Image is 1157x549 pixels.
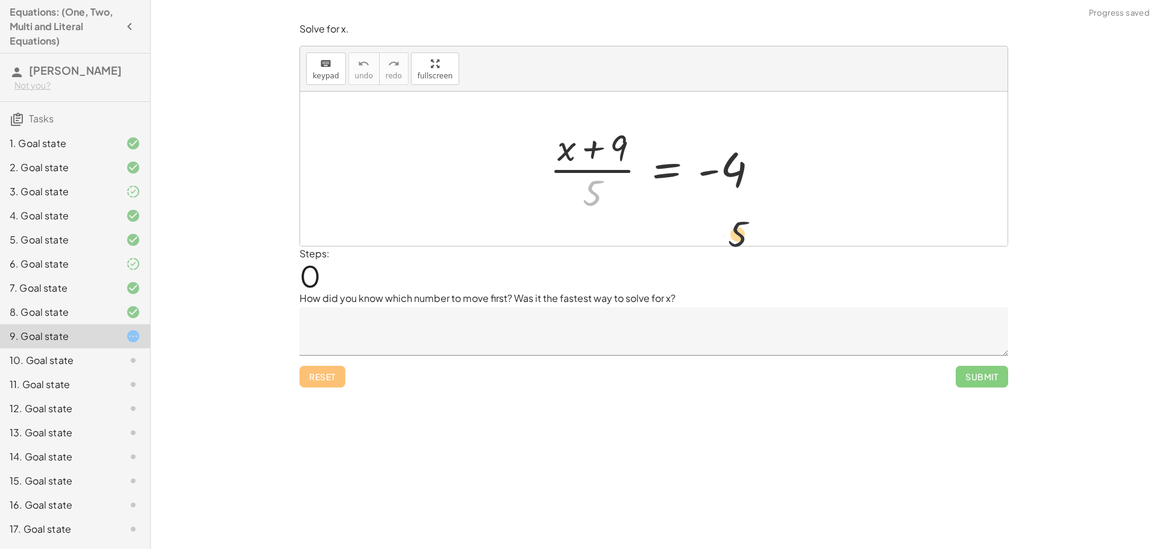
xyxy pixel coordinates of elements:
[411,52,459,85] button: fullscreen
[306,52,346,85] button: keyboardkeypad
[320,57,331,71] i: keyboard
[10,281,107,295] div: 7. Goal state
[10,353,107,368] div: 10. Goal state
[126,401,140,416] i: Task not started.
[126,305,140,319] i: Task finished and correct.
[10,450,107,464] div: 14. Goal state
[10,184,107,199] div: 3. Goal state
[126,522,140,536] i: Task not started.
[313,72,339,80] span: keypad
[126,450,140,464] i: Task not started.
[10,136,107,151] div: 1. Goal state
[388,57,400,71] i: redo
[126,353,140,368] i: Task not started.
[358,57,369,71] i: undo
[299,247,330,260] label: Steps:
[10,233,107,247] div: 5. Goal state
[386,72,402,80] span: redo
[10,498,107,512] div: 16. Goal state
[299,257,321,294] span: 0
[10,5,119,48] h4: Equations: (One, Two, Multi and Literal Equations)
[299,291,1008,306] p: How did you know which number to move first? Was it the fastest way to solve for x?
[126,257,140,271] i: Task finished and part of it marked as correct.
[10,522,107,536] div: 17. Goal state
[126,184,140,199] i: Task finished and part of it marked as correct.
[126,474,140,488] i: Task not started.
[126,281,140,295] i: Task finished and correct.
[418,72,453,80] span: fullscreen
[1089,7,1150,19] span: Progress saved
[10,425,107,440] div: 13. Goal state
[10,305,107,319] div: 8. Goal state
[29,112,54,125] span: Tasks
[29,63,122,77] span: [PERSON_NAME]
[10,329,107,344] div: 9. Goal state
[126,160,140,175] i: Task finished and correct.
[10,209,107,223] div: 4. Goal state
[10,377,107,392] div: 11. Goal state
[348,52,380,85] button: undoundo
[126,377,140,392] i: Task not started.
[10,257,107,271] div: 6. Goal state
[10,160,107,175] div: 2. Goal state
[299,22,1008,36] p: Solve for x.
[126,498,140,512] i: Task not started.
[14,80,140,92] div: Not you?
[126,136,140,151] i: Task finished and correct.
[126,209,140,223] i: Task finished and correct.
[10,474,107,488] div: 15. Goal state
[126,329,140,344] i: Task started.
[355,72,373,80] span: undo
[379,52,409,85] button: redoredo
[126,425,140,440] i: Task not started.
[126,233,140,247] i: Task finished and correct.
[10,401,107,416] div: 12. Goal state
